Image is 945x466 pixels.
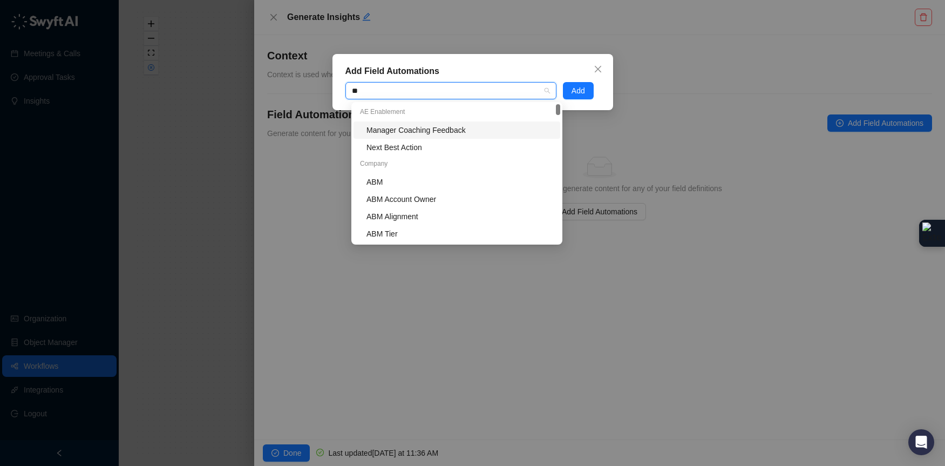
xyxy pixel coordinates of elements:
div: ABM Alignment [353,208,560,225]
div: ABM Account Owner [353,191,560,208]
div: ABM Alignment [366,211,554,222]
div: Next Best Action [353,139,560,156]
div: ABM [353,173,560,191]
span: Add [572,85,585,97]
div: ABM Account Owner [366,193,554,205]
div: Manager Coaching Feedback [353,121,560,139]
div: Add Field Automations [345,65,600,78]
div: Company [353,156,560,173]
button: Close [589,60,607,78]
button: Add [563,82,594,99]
div: Open Intercom Messenger [908,429,934,455]
div: Next Best Action [366,141,554,153]
span: close [594,65,602,73]
div: ABM [366,176,554,188]
div: ABM Tier [353,225,560,242]
div: Manager Coaching Feedback [366,124,554,136]
img: Extension Icon [922,222,942,244]
div: ABM Tier [366,228,554,240]
div: AE Enablement [353,104,560,121]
